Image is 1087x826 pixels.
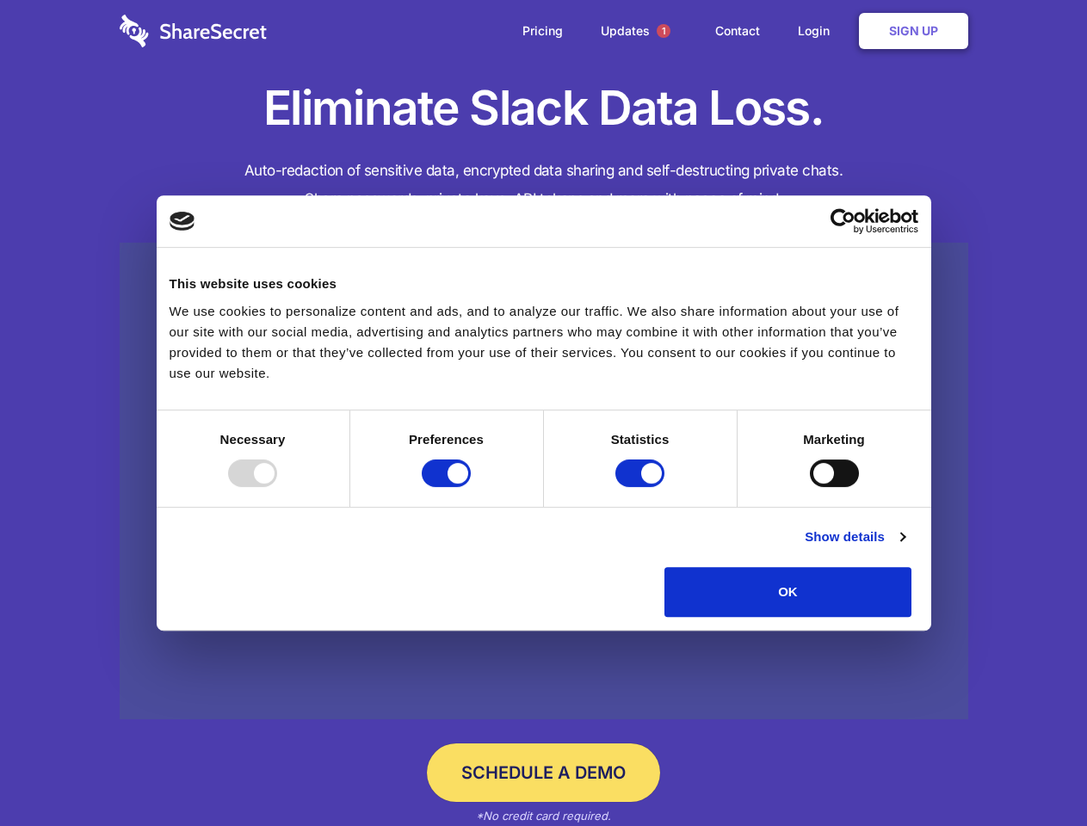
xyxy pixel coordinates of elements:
a: Sign Up [859,13,968,49]
div: We use cookies to personalize content and ads, and to analyze our traffic. We also share informat... [170,301,918,384]
strong: Preferences [409,432,484,447]
strong: Marketing [803,432,865,447]
h1: Eliminate Slack Data Loss. [120,77,968,139]
strong: Necessary [220,432,286,447]
span: 1 [657,24,670,38]
a: Show details [805,527,905,547]
a: Login [781,4,855,58]
img: logo [170,212,195,231]
h4: Auto-redaction of sensitive data, encrypted data sharing and self-destructing private chats. Shar... [120,157,968,213]
a: Contact [698,4,777,58]
button: OK [664,567,911,617]
a: Usercentrics Cookiebot - opens in a new window [768,208,918,234]
img: logo-wordmark-white-trans-d4663122ce5f474addd5e946df7df03e33cb6a1c49d2221995e7729f52c070b2.svg [120,15,267,47]
strong: Statistics [611,432,670,447]
a: Pricing [505,4,580,58]
a: Wistia video thumbnail [120,243,968,720]
a: Schedule a Demo [427,743,660,802]
div: This website uses cookies [170,274,918,294]
em: *No credit card required. [476,809,611,823]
